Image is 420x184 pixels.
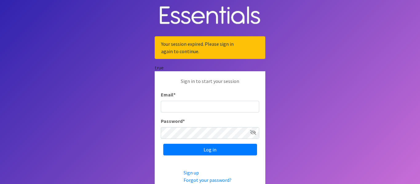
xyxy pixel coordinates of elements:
abbr: required [173,92,176,98]
div: true [155,64,265,71]
a: Forgot your password? [184,177,232,183]
label: Password [161,117,185,125]
p: Sign in to start your session [161,77,259,91]
label: Email [161,91,176,98]
input: Log in [163,144,257,155]
div: Your session expired. Please sign in again to continue. [155,36,265,59]
abbr: required [183,118,185,124]
a: Sign up [184,170,199,176]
